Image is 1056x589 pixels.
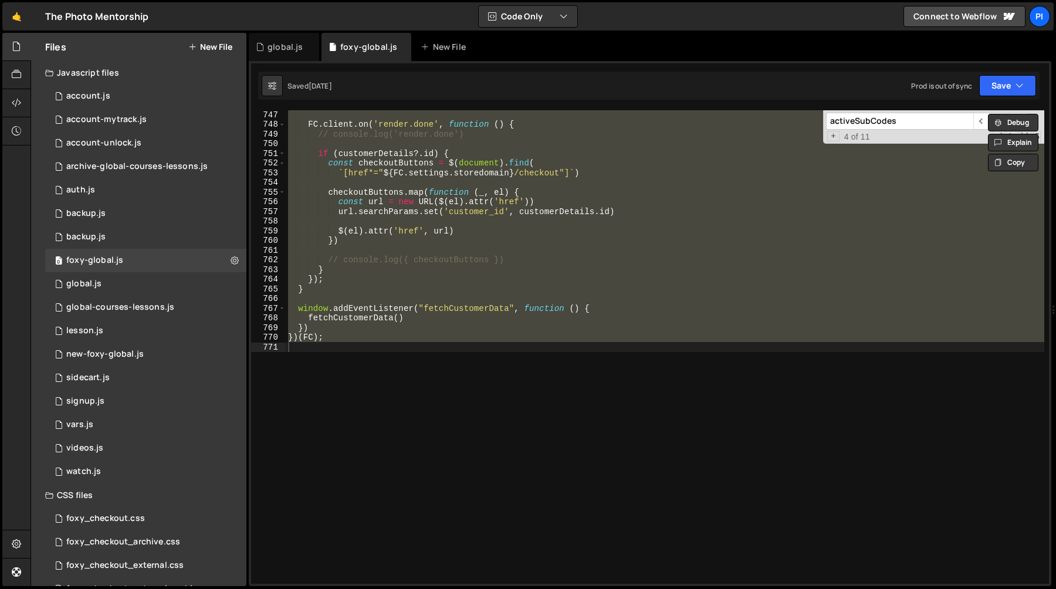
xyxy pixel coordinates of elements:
div: Saved [287,81,332,91]
div: account-mytrack.js [66,114,147,125]
div: 766 [251,294,286,304]
div: global.js [268,41,303,53]
div: global.js [66,279,101,289]
div: 751 [251,149,286,159]
button: New File [188,42,232,52]
div: foxy_checkout_external.css [66,560,184,571]
button: Code Only [479,6,577,27]
div: 754 [251,178,286,188]
div: 770 [251,333,286,343]
div: 13533/34219.js [45,249,246,272]
div: new-foxy-global.js [66,349,144,360]
div: 13533/38527.js [45,460,246,483]
div: 13533/39483.js [45,272,246,296]
div: 13533/35364.js [45,390,246,413]
div: 762 [251,255,286,265]
button: Save [979,75,1036,96]
span: 0 [55,257,62,266]
div: videos.js [66,443,103,453]
button: Explain [988,134,1038,151]
div: 13533/43446.js [45,366,246,390]
div: signup.js [66,396,104,407]
div: The Photo Mentorship [45,9,148,23]
div: 767 [251,304,286,314]
div: vars.js [66,419,93,430]
div: 13533/43968.js [45,155,246,178]
span: ​ [973,113,990,130]
span: 4 of 11 [840,132,875,142]
div: 13533/45031.js [45,225,246,249]
div: lesson.js [66,326,103,336]
div: Prod is out of sync [911,81,972,91]
div: 761 [251,246,286,256]
div: foxy_checkout.css [66,513,145,524]
div: 757 [251,207,286,217]
div: 13533/34220.js [45,84,246,108]
div: [DATE] [309,81,332,91]
button: Copy [988,154,1038,171]
div: 752 [251,158,286,168]
div: foxy_checkout_archive.css [66,537,180,547]
div: foxy-global.js [340,41,397,53]
div: 750 [251,139,286,149]
div: 769 [251,323,286,333]
div: 13533/38628.js [45,108,246,131]
div: watch.js [66,466,101,477]
div: 13533/38978.js [45,413,246,436]
div: auth.js [66,185,95,195]
div: 771 [251,343,286,353]
div: 13533/41206.js [45,131,246,155]
div: global-courses-lessons.js [66,302,174,313]
div: 748 [251,120,286,130]
div: archive-global-courses-lessons.js [66,161,208,172]
a: 🤙 [2,2,31,31]
div: New File [421,41,470,53]
div: 13533/44030.css [45,530,246,554]
div: 13533/38747.css [45,554,246,577]
div: 759 [251,226,286,236]
div: 760 [251,236,286,246]
div: Javascript files [31,61,246,84]
div: 768 [251,313,286,323]
div: 756 [251,197,286,207]
div: 13533/38507.css [45,507,246,530]
div: 13533/35472.js [45,319,246,343]
div: 755 [251,188,286,198]
div: CSS files [31,483,246,507]
h2: Files [45,40,66,53]
div: 747 [251,110,286,120]
div: 764 [251,275,286,285]
div: 763 [251,265,286,275]
a: Pi [1029,6,1050,27]
input: Search for [826,113,973,130]
div: 13533/42246.js [45,436,246,460]
div: sidecart.js [66,373,110,383]
div: account.js [66,91,110,101]
button: Debug [988,114,1038,131]
div: 749 [251,130,286,140]
div: backup.js [66,232,106,242]
div: 758 [251,216,286,226]
div: foxy-global.js [66,255,123,266]
div: 765 [251,285,286,294]
div: account-unlock.js [66,138,141,148]
div: 13533/35292.js [45,296,246,319]
div: 13533/45030.js [45,202,246,225]
span: Toggle Replace mode [827,131,840,142]
div: 13533/40053.js [45,343,246,366]
div: 13533/34034.js [45,178,246,202]
a: Connect to Webflow [903,6,1025,27]
div: backup.js [66,208,106,219]
div: 753 [251,168,286,178]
